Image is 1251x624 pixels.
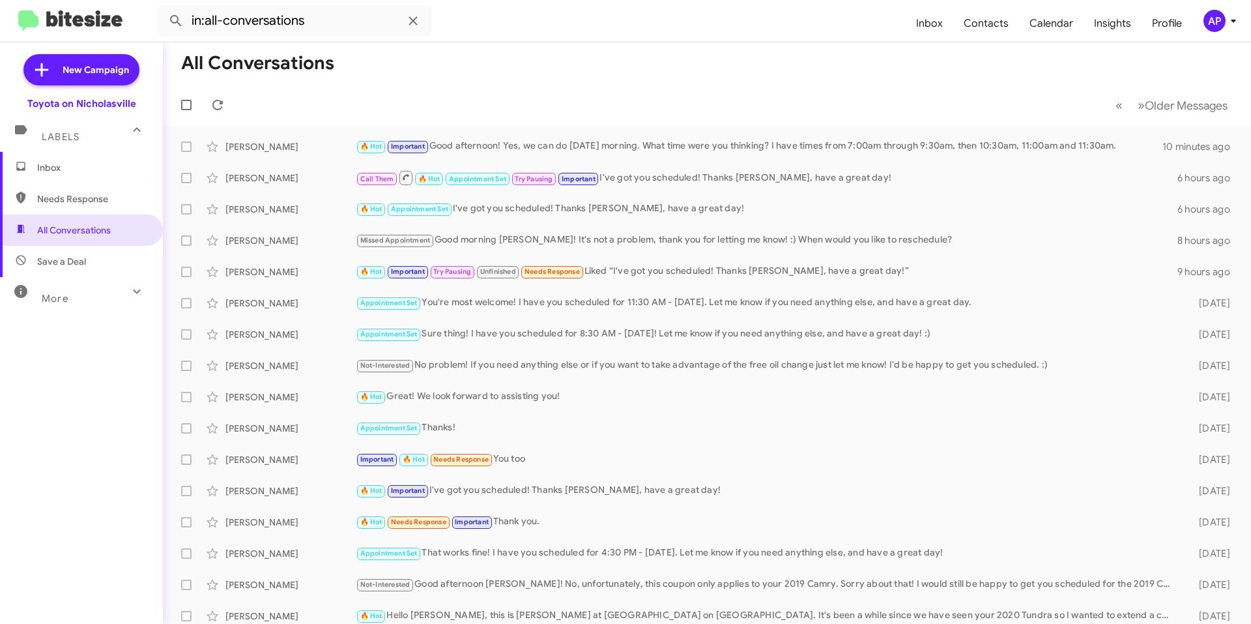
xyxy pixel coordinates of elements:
span: Not-Interested [360,361,410,370]
div: [PERSON_NAME] [225,547,356,560]
span: Older Messages [1145,98,1228,113]
span: Important [562,175,596,183]
div: [PERSON_NAME] [225,297,356,310]
span: More [42,293,68,305]
div: [DATE] [1178,422,1241,435]
span: Labels [42,131,79,143]
span: 🔥 Hot [418,175,440,183]
div: 6 hours ago [1177,203,1241,216]
div: [PERSON_NAME] [225,265,356,278]
div: 8 hours ago [1177,234,1241,247]
div: Thank you. [356,514,1178,529]
div: That works fine! I have you scheduled for 4:30 PM - [DATE]. Let me know if you need anything else... [356,546,1178,561]
div: Good morning [PERSON_NAME]! It's not a problem, thank you for letting me know! :) When would you ... [356,233,1177,248]
button: Next [1130,92,1235,119]
span: 🔥 Hot [360,518,382,526]
div: [PERSON_NAME] [225,453,356,466]
span: 🔥 Hot [360,486,382,495]
a: Inbox [906,5,953,42]
div: Sure thing! I have you scheduled for 8:30 AM - [DATE]! Let me know if you need anything else, and... [356,327,1178,342]
a: New Campaign [23,54,139,85]
div: Thanks! [356,421,1178,436]
div: Hello [PERSON_NAME], this is [PERSON_NAME] at [GEOGRAPHIC_DATA] on [GEOGRAPHIC_DATA]. It's been a... [356,608,1178,623]
div: 10 minutes ago [1162,140,1241,153]
button: Previous [1108,92,1130,119]
div: [DATE] [1178,328,1241,341]
div: [DATE] [1178,391,1241,404]
span: Needs Response [391,518,446,526]
span: 🔥 Hot [403,455,425,464]
div: [PERSON_NAME] [225,422,356,435]
div: [PERSON_NAME] [225,203,356,216]
span: Needs Response [525,267,580,276]
span: Unfinished [480,267,516,276]
div: [PERSON_NAME] [225,484,356,498]
span: 🔥 Hot [360,393,382,401]
span: All Conversations [37,224,111,237]
div: [DATE] [1178,547,1241,560]
div: You're most welcome! I have you scheduled for 11:30 AM - [DATE]. Let me know if you need anything... [356,295,1178,310]
span: Appointment Set [360,299,418,307]
a: Insights [1084,5,1142,42]
span: Inbox [37,161,148,174]
span: Needs Response [37,192,148,205]
span: « [1115,97,1123,113]
div: You too [356,452,1178,467]
div: [PERSON_NAME] [225,328,356,341]
div: [PERSON_NAME] [225,234,356,247]
span: Needs Response [433,455,489,464]
nav: Page navigation example [1108,92,1235,119]
div: [PERSON_NAME] [225,578,356,591]
div: 6 hours ago [1177,171,1241,185]
div: [DATE] [1178,516,1241,529]
div: [PERSON_NAME] [225,140,356,153]
div: [PERSON_NAME] [225,391,356,404]
div: [DATE] [1178,297,1241,310]
div: Good afternoon [PERSON_NAME]! No, unfortunately, this coupon only applies to your 2019 Camry. Sor... [356,577,1178,592]
span: Important [391,267,425,276]
span: Appointment Set [360,330,418,338]
a: Contacts [953,5,1019,42]
span: Appointment Set [391,205,448,213]
span: New Campaign [63,63,129,76]
span: Missed Appointment [360,236,431,245]
div: [PERSON_NAME] [225,171,356,185]
span: » [1138,97,1145,113]
h1: All Conversations [181,53,334,74]
span: Appointment Set [360,424,418,432]
span: Appointment Set [449,175,506,183]
span: 🔥 Hot [360,612,382,620]
div: I've got you scheduled! Thanks [PERSON_NAME], have a great day! [356,170,1177,186]
div: [DATE] [1178,484,1241,498]
span: Important [360,455,394,464]
div: Toyota on Nicholasville [27,97,136,110]
div: [DATE] [1178,453,1241,466]
span: Save a Deal [37,255,86,268]
div: Good afternoon! Yes, we can do [DATE] morning. What time were you thinking? I have times from 7:0... [356,139,1162,154]
div: 9 hours ago [1177,265,1241,278]
button: AP [1192,10,1237,32]
span: 🔥 Hot [360,142,382,151]
span: 🔥 Hot [360,205,382,213]
div: AP [1203,10,1226,32]
input: Search [158,5,431,37]
a: Profile [1142,5,1192,42]
span: 🔥 Hot [360,267,382,276]
span: Try Pausing [515,175,553,183]
div: I've got you scheduled! Thanks [PERSON_NAME], have a great day! [356,483,1178,498]
div: No problem! If you need anything else or if you want to take advantage of the free oil change jus... [356,358,1178,373]
span: Calendar [1019,5,1084,42]
span: Important [391,486,425,495]
span: Not-Interested [360,580,410,589]
div: Liked “I've got you scheduled! Thanks [PERSON_NAME], have a great day!” [356,264,1177,279]
div: [PERSON_NAME] [225,359,356,372]
div: [PERSON_NAME] [225,516,356,529]
div: [DATE] [1178,359,1241,372]
span: Important [391,142,425,151]
div: [DATE] [1178,578,1241,591]
span: Important [455,518,489,526]
span: Try Pausing [433,267,471,276]
div: I've got you scheduled! Thanks [PERSON_NAME], have a great day! [356,201,1177,216]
